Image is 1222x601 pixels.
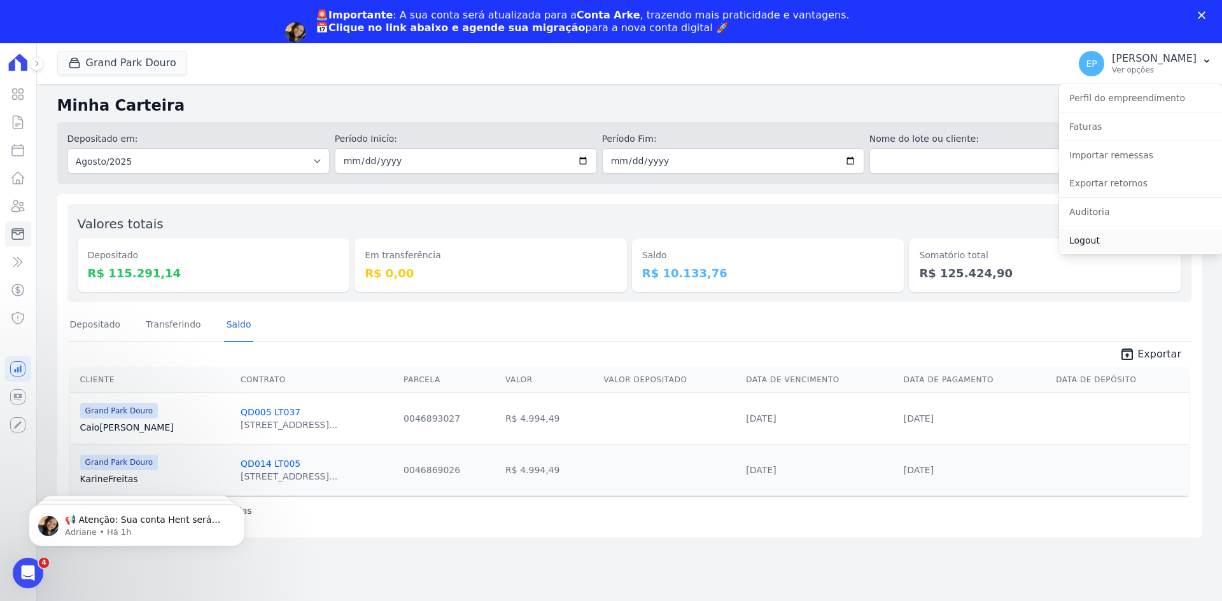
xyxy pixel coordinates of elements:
th: Valor Depositado [598,367,741,393]
a: 0046869026 [404,465,460,475]
label: Depositado em: [67,134,138,144]
iframe: Intercom notifications mensagem [10,478,264,567]
a: [DATE] [904,413,934,424]
label: Período Fim: [602,132,864,146]
a: [DATE] [746,413,776,424]
th: Cliente [70,367,235,393]
a: Saldo [224,309,254,342]
span: Exportar [1137,347,1181,362]
label: Nome do lote ou cliente: [869,132,1132,146]
dd: R$ 125.424,90 [919,265,1171,282]
a: Transferindo [143,309,204,342]
dt: Depositado [88,249,340,262]
span: EP [1086,59,1097,68]
iframe: Intercom live chat [13,558,43,588]
th: Data de Pagamento [899,367,1051,393]
button: Grand Park Douro [57,51,187,75]
div: : A sua conta será atualizada para a , trazendo mais praticidade e vantagens. 📅 para a nova conta... [316,9,850,34]
a: Caio[PERSON_NAME] [80,421,230,434]
dt: Saldo [642,249,894,262]
a: Depositado [67,309,123,342]
span: Grand Park Douro [80,455,158,470]
th: Parcela [398,367,500,393]
td: R$ 4.994,49 [500,444,598,495]
a: Logout [1059,229,1222,252]
b: Clique no link abaixo e agende sua migração [328,22,586,34]
a: Perfil do empreendimento [1059,86,1222,109]
dd: R$ 0,00 [365,265,617,282]
a: KarineFreitas [80,473,230,485]
a: QD014 LT005 [241,459,300,469]
i: unarchive [1120,347,1135,362]
a: Agendar migração [316,42,421,56]
a: Faturas [1059,115,1222,138]
div: [STREET_ADDRESS]... [241,470,337,483]
b: Conta Arke [577,9,640,21]
th: Data de Depósito [1051,367,1189,393]
a: Auditoria [1059,200,1222,223]
td: R$ 4.994,49 [500,392,598,444]
th: Data de Vencimento [741,367,898,393]
dt: Somatório total [919,249,1171,262]
label: Valores totais [78,216,164,231]
dt: Em transferência [365,249,617,262]
span: 4 [39,558,49,568]
p: Ver opções [1112,65,1197,75]
img: Profile image for Adriane [285,22,305,43]
b: 🚨Importante [316,9,393,21]
span: Grand Park Douro [80,403,158,418]
div: [STREET_ADDRESS]... [241,418,337,431]
a: Importar remessas [1059,144,1222,167]
a: Exportar retornos [1059,172,1222,195]
a: 0046893027 [404,413,460,424]
button: EP [PERSON_NAME] Ver opções [1069,46,1222,81]
label: Período Inicío: [335,132,597,146]
p: [PERSON_NAME] [1112,52,1197,65]
th: Valor [500,367,598,393]
dd: R$ 115.291,14 [88,265,340,282]
dd: R$ 10.133,76 [642,265,894,282]
a: [DATE] [904,465,934,475]
a: unarchive Exportar [1109,347,1191,364]
h2: Minha Carteira [57,94,1202,117]
a: [DATE] [746,465,776,475]
th: Contrato [235,367,398,393]
a: QD005 LT037 [241,407,300,417]
div: Fechar [1198,11,1211,19]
